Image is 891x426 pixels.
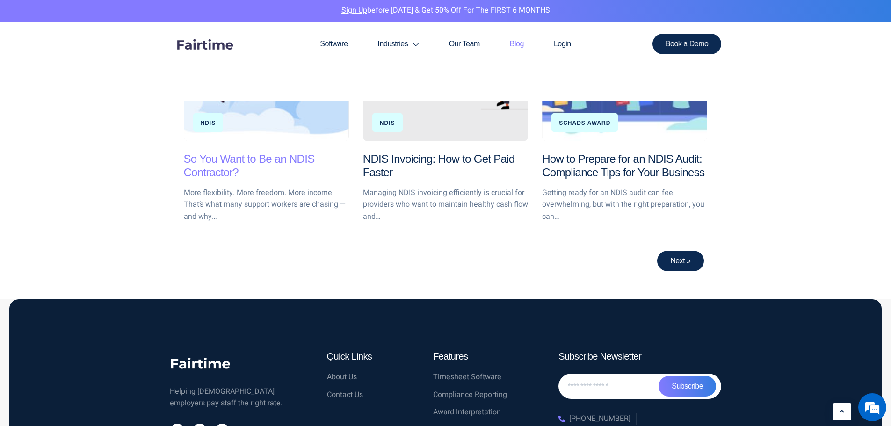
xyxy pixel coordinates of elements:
h4: Subscribe Newsletter [558,351,721,362]
p: More flexibility. More freedom. More income. That’s what many support workers are chasing — and why… [184,187,349,223]
a: Schads Award [559,120,610,126]
a: Sign Up [341,5,367,16]
a: So You Want to Be an NDIS Contractor? [184,152,315,179]
a: About Us [327,371,424,383]
a: NDIS [201,120,216,126]
a: Login [539,22,586,66]
span: Award Interpretation [433,406,501,419]
h4: Quick Links [327,351,424,362]
a: Our Team [434,22,495,66]
a: Learn More [833,403,851,420]
a: How to Prepare for an NDIS Audit: Compliance Tips for Your Business [542,152,704,179]
a: Contact Us [327,389,424,401]
h4: Features [433,351,530,362]
span: About Us [327,371,357,383]
p: Getting ready for an NDIS audit can feel overwhelming, but with the right preparation, you can… [542,187,707,223]
a: NDIS Invoicing: How to Get Paid Faster [363,152,515,179]
p: Managing NDIS invoicing efficiently is crucial for providers who want to maintain healthy cash fl... [363,187,528,223]
a: Blog [495,22,539,66]
div: Helping [DEMOGRAPHIC_DATA] employers pay staff the right rate. [170,386,290,410]
span: Compliance Reporting [433,389,507,401]
a: Timesheet Software [433,371,530,383]
p: before [DATE] & Get 50% Off for the FIRST 6 MONTHS [7,5,884,17]
span: Book a Demo [666,40,709,48]
a: Award Interpretation [433,406,530,419]
span: [PHONE_NUMBER] [567,413,630,425]
a: Industries [363,22,434,66]
span: Contact Us [327,389,363,401]
a: Book a Demo [652,34,722,54]
a: NDIS [380,120,395,126]
a: Software [305,22,362,66]
a: Next » [657,251,703,271]
span: Timesheet Software [433,371,501,383]
button: Subscribe [659,376,716,397]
